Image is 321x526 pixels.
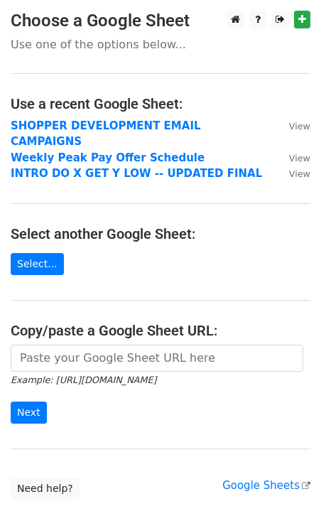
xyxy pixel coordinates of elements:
[275,167,310,180] a: View
[11,11,310,31] h3: Choose a Google Sheet
[11,167,262,180] a: INTRO DO X GET Y LOW -- UPDATED FINAL
[11,37,310,52] p: Use one of the options below...
[11,95,310,112] h4: Use a recent Google Sheet:
[11,225,310,242] h4: Select another Google Sheet:
[289,153,310,163] small: View
[289,168,310,179] small: View
[11,253,64,275] a: Select...
[11,345,303,372] input: Paste your Google Sheet URL here
[289,121,310,131] small: View
[222,479,310,492] a: Google Sheets
[275,151,310,164] a: View
[11,151,205,164] a: Weekly Peak Pay Offer Schedule
[11,119,201,149] a: SHOPPER DEVELOPMENT EMAIL CAMPAIGNS
[11,322,310,339] h4: Copy/paste a Google Sheet URL:
[275,119,310,132] a: View
[11,478,80,500] a: Need help?
[11,402,47,424] input: Next
[11,375,156,385] small: Example: [URL][DOMAIN_NAME]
